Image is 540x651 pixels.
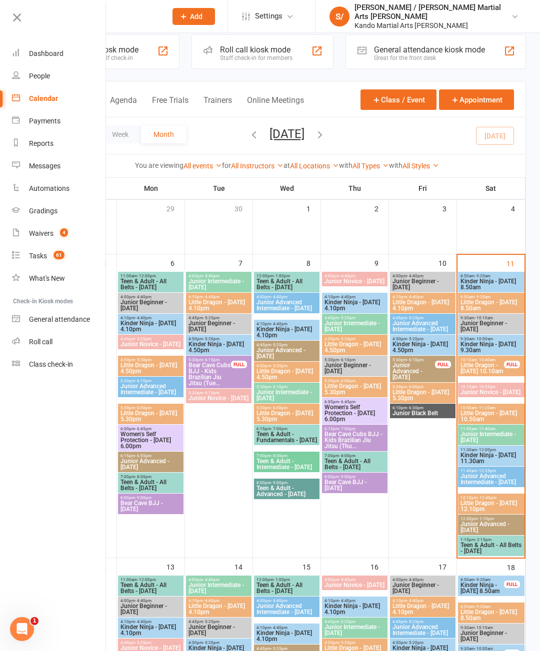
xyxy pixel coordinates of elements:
span: 4:00pm [120,295,181,299]
span: Junior Novice - [DATE] [460,389,522,395]
span: - 10:10am [474,316,493,320]
span: 5:30pm [324,358,385,362]
span: 4:45pm [188,316,249,320]
a: Gradings [12,200,106,222]
span: - 10:40am [477,358,495,362]
a: Automations [12,177,106,200]
div: FULL [231,361,247,368]
span: - 12:00pm [137,274,156,278]
div: 5 [102,254,116,271]
span: 4:50pm [324,337,385,341]
span: Junior Advanced Intermediate - [DATE] [256,603,317,615]
span: Kinder Ninja - [DATE] 4.10pm [324,299,385,311]
span: 1:15pm [460,538,522,542]
span: Junior Beginner - [DATE] [460,320,522,332]
span: 7:00pm [256,454,317,458]
div: S/ [329,6,349,26]
span: - 4:40pm [135,599,151,603]
div: Roll call [29,338,52,346]
a: Waivers 4 [12,222,106,245]
span: Little Dragon - [DATE] 4.50pm [120,362,181,374]
span: - 4:40pm [203,295,219,299]
span: - 4:40pm [339,578,355,582]
span: 5:30pm [392,385,453,389]
span: - 5:25pm [203,316,219,320]
span: Bear Cave BJJ - [DATE] [324,479,385,491]
button: Trainers [203,95,232,117]
span: - 4:40pm [203,578,219,582]
div: 29 [166,200,184,216]
span: Kinder Ninja - [DATE] 9.30am [460,341,522,353]
span: - 4:40pm [271,599,287,603]
div: 1 [306,200,320,216]
button: Free Trials [152,95,188,117]
a: Calendar [12,87,106,110]
span: 5:30pm [120,379,181,383]
span: 4:45pm [256,343,317,347]
div: FULL [504,581,520,588]
span: Junior Advanced Intermediate - [DATE] [392,320,453,332]
span: 11:30am [460,448,522,452]
span: 4:10pm [120,316,181,320]
strong: for [222,161,231,169]
strong: with [339,161,352,169]
div: Calendar [29,94,58,102]
span: - 6:00pm [339,379,355,383]
span: 12:30pm [460,517,522,521]
div: 14 [234,558,252,575]
div: 6 [170,254,184,271]
span: Women's Self Protection - [DATE] 6.00pm [324,404,385,422]
div: Messages [29,162,60,170]
span: 12:10pm [460,496,522,500]
span: 4:10pm [392,295,453,299]
span: Junior Novice - [DATE] [324,582,385,588]
div: Class kiosk mode [76,45,138,54]
span: Teen & Adult - All Belts - [DATE] [256,278,317,290]
span: 12:00pm [256,578,317,582]
span: Junior Intermediate - [DATE] [188,582,249,594]
span: 4:10pm [324,295,385,299]
span: 11:00am [120,578,181,582]
div: Payments [29,117,60,125]
div: Roll call kiosk mode [220,45,292,54]
button: Agenda [110,95,137,117]
a: Dashboard [12,42,106,65]
span: - 5:20pm [135,358,151,362]
div: Dashboard [29,49,63,57]
div: People [29,72,50,80]
span: 8:00pm [256,481,317,485]
span: - 9:20am [474,274,490,278]
th: Thu [321,178,389,199]
span: - 4:40pm [339,295,355,299]
span: - 4:40pm [203,274,219,278]
span: 4:10pm [188,599,249,603]
div: 30 [234,200,252,216]
span: - 5:20pm [339,337,355,341]
span: Junior Advanced Intermediate - [DATE] [120,383,181,395]
span: - 7:00pm [339,427,355,431]
span: Junior Black Belt [392,410,453,416]
span: - 4:40pm [407,578,423,582]
div: Member self check-in [76,54,138,61]
div: 13 [166,558,184,575]
span: - 4:40pm [271,322,287,326]
span: - 12:00pm [477,448,496,452]
a: All Styles [402,162,439,170]
span: - 5:20pm [203,337,219,341]
span: 9:30am [460,316,522,320]
span: 8:50am [460,274,522,278]
div: 10 [438,254,456,271]
span: 8:00pm [324,475,385,479]
span: 4:00pm [324,578,385,582]
span: 4:10pm [188,295,249,299]
span: - 1:00pm [273,578,290,582]
button: Add [172,8,215,25]
button: [DATE] [269,127,304,141]
span: 7:00pm [120,475,181,479]
a: Messages [12,155,106,177]
button: Week [99,125,141,143]
span: 8:50am [460,605,522,609]
span: - 6:00pm [135,406,151,410]
span: - 9:00pm [135,496,151,500]
span: 4 [60,228,68,237]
